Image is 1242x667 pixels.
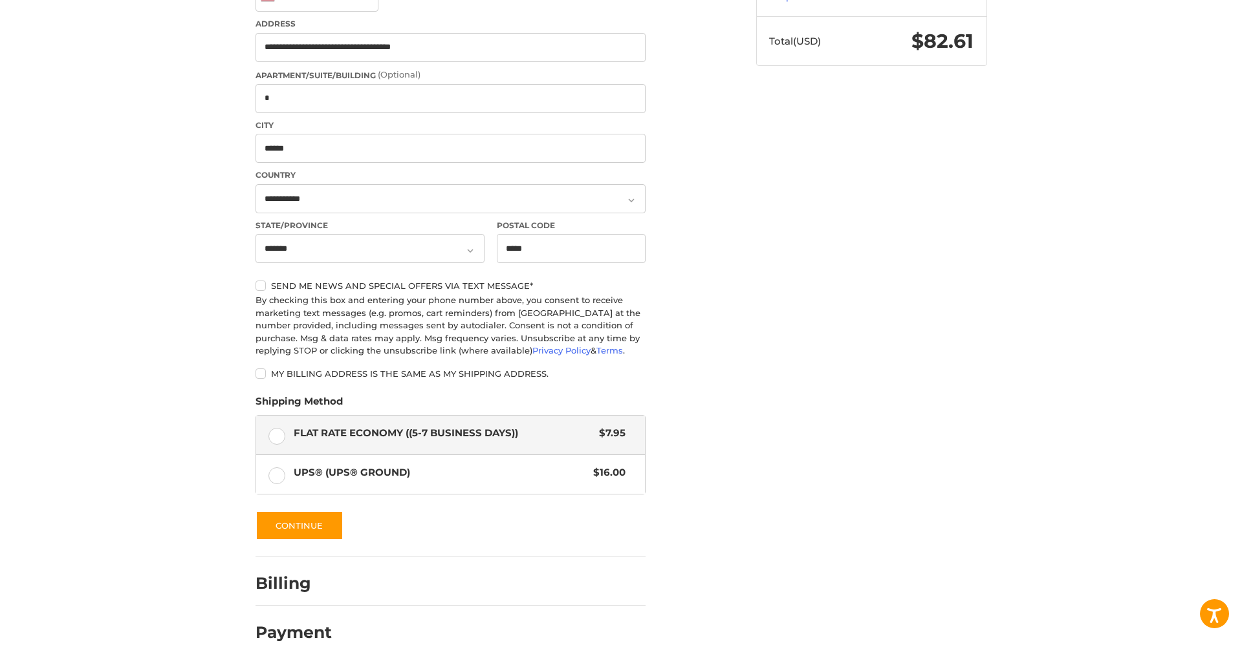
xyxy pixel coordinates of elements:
button: Continue [256,511,343,540]
span: $7.95 [593,426,626,441]
label: Apartment/Suite/Building [256,69,646,81]
label: State/Province [256,220,485,231]
h2: Payment [256,622,332,642]
small: (Optional) [378,69,420,79]
label: Address [256,18,646,30]
a: Terms [596,345,623,355]
legend: Shipping Method [256,394,343,415]
span: Total (USD) [769,35,821,47]
label: Send me news and special offers via text message* [256,281,646,291]
label: Country [256,169,646,181]
span: $82.61 [911,29,974,53]
label: My billing address is the same as my shipping address. [256,368,646,379]
h2: Billing [256,573,331,593]
a: Privacy Policy [532,345,591,355]
span: Flat Rate Economy ((5-7 Business Days)) [294,426,593,441]
span: $16.00 [587,465,626,480]
label: Postal Code [497,220,646,231]
span: UPS® (UPS® Ground) [294,465,587,480]
label: City [256,120,646,131]
div: By checking this box and entering your phone number above, you consent to receive marketing text ... [256,294,646,357]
